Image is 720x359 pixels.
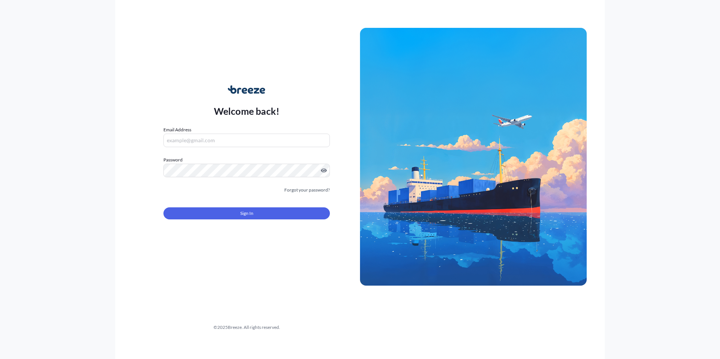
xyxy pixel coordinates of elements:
span: Sign In [240,210,253,217]
p: Welcome back! [214,105,280,117]
div: © 2025 Breeze. All rights reserved. [133,324,360,331]
button: Show password [321,167,327,173]
label: Email Address [163,126,191,134]
img: Ship illustration [360,28,587,285]
label: Password [163,156,330,164]
input: example@gmail.com [163,134,330,147]
button: Sign In [163,207,330,219]
a: Forgot your password? [284,186,330,194]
